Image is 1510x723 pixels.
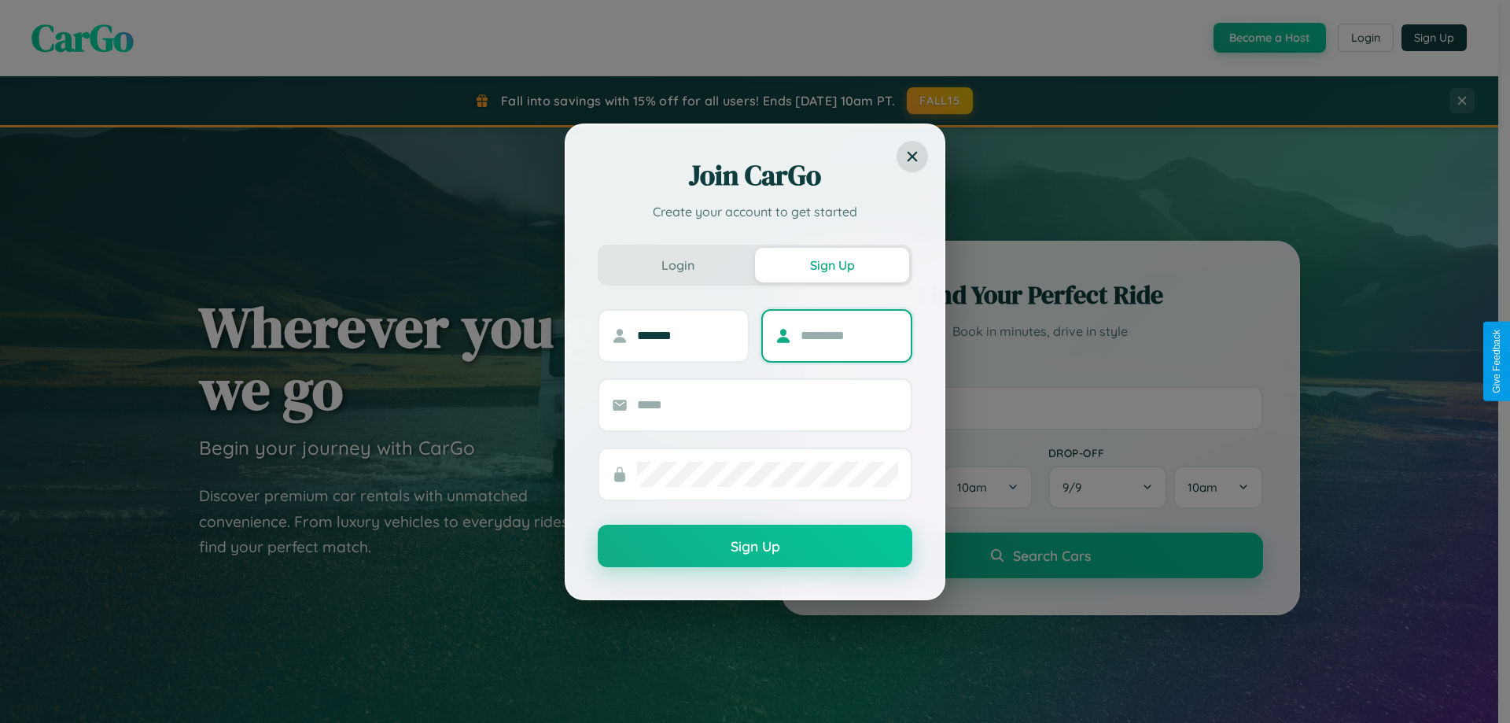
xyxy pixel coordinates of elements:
[1491,330,1502,393] div: Give Feedback
[598,157,912,194] h2: Join CarGo
[755,248,909,282] button: Sign Up
[601,248,755,282] button: Login
[598,202,912,221] p: Create your account to get started
[598,525,912,567] button: Sign Up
